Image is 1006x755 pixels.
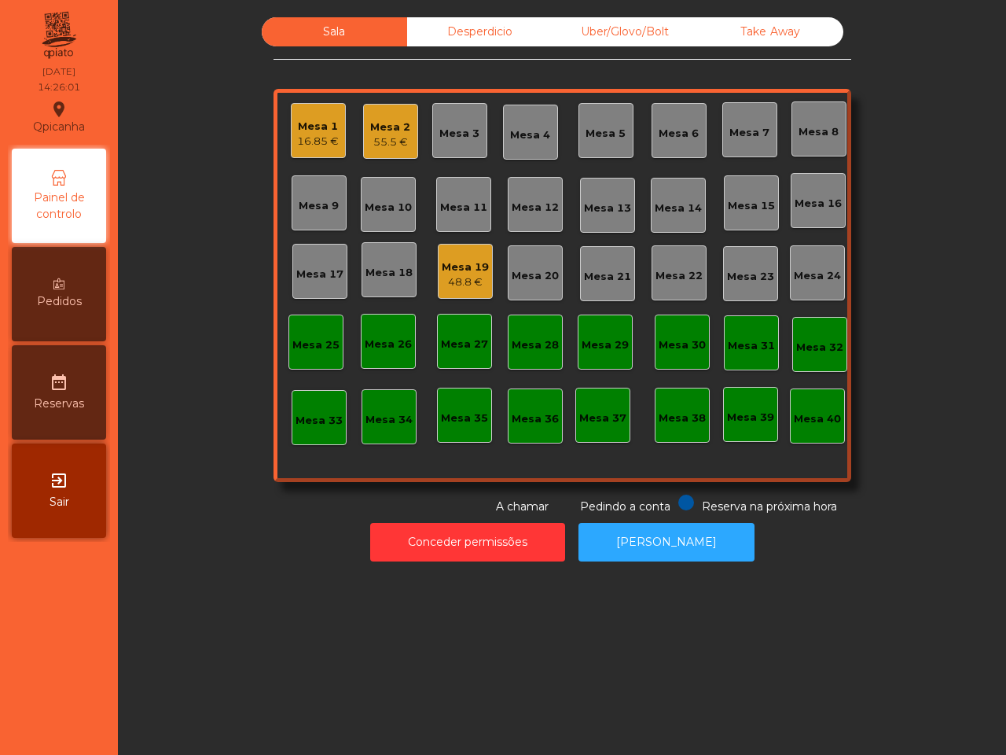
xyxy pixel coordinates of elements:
[728,198,775,214] div: Mesa 15
[512,337,559,353] div: Mesa 28
[37,293,82,310] span: Pedidos
[439,126,479,142] div: Mesa 3
[702,499,837,514] span: Reserva na próxima hora
[365,265,413,281] div: Mesa 18
[659,411,706,426] div: Mesa 38
[655,268,703,284] div: Mesa 22
[442,274,489,290] div: 48.8 €
[297,119,339,134] div: Mesa 1
[16,190,102,223] span: Painel de controlo
[728,338,775,354] div: Mesa 31
[580,499,670,514] span: Pedindo a conta
[50,373,68,392] i: date_range
[579,411,626,426] div: Mesa 37
[582,337,629,353] div: Mesa 29
[39,8,78,63] img: qpiato
[553,17,698,46] div: Uber/Glovo/Bolt
[659,337,706,353] div: Mesa 30
[292,337,340,353] div: Mesa 25
[729,125,769,141] div: Mesa 7
[33,98,85,137] div: Qpicanha
[510,127,550,143] div: Mesa 4
[262,17,407,46] div: Sala
[727,269,774,285] div: Mesa 23
[584,269,631,285] div: Mesa 21
[299,198,339,214] div: Mesa 9
[50,100,68,119] i: location_on
[365,200,412,215] div: Mesa 10
[794,268,841,284] div: Mesa 24
[512,411,559,427] div: Mesa 36
[440,200,487,215] div: Mesa 11
[698,17,843,46] div: Take Away
[50,494,69,510] span: Sair
[50,471,68,490] i: exit_to_app
[512,200,559,215] div: Mesa 12
[659,126,699,142] div: Mesa 6
[296,267,343,282] div: Mesa 17
[297,134,339,149] div: 16.85 €
[794,411,841,427] div: Mesa 40
[370,134,410,150] div: 55.5 €
[586,126,626,142] div: Mesa 5
[370,120,410,135] div: Mesa 2
[441,337,488,352] div: Mesa 27
[496,499,549,514] span: A chamar
[795,196,842,212] div: Mesa 16
[365,412,413,428] div: Mesa 34
[441,411,488,426] div: Mesa 35
[370,523,565,562] button: Conceder permissões
[799,124,839,140] div: Mesa 8
[512,268,559,284] div: Mesa 20
[38,80,80,94] div: 14:26:01
[365,337,412,352] div: Mesa 26
[407,17,553,46] div: Desperdicio
[578,523,754,562] button: [PERSON_NAME]
[296,413,343,429] div: Mesa 33
[34,396,84,412] span: Reservas
[442,260,489,275] div: Mesa 19
[584,201,631,216] div: Mesa 13
[655,201,702,216] div: Mesa 14
[727,410,774,425] div: Mesa 39
[796,340,843,355] div: Mesa 32
[42,64,75,79] div: [DATE]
